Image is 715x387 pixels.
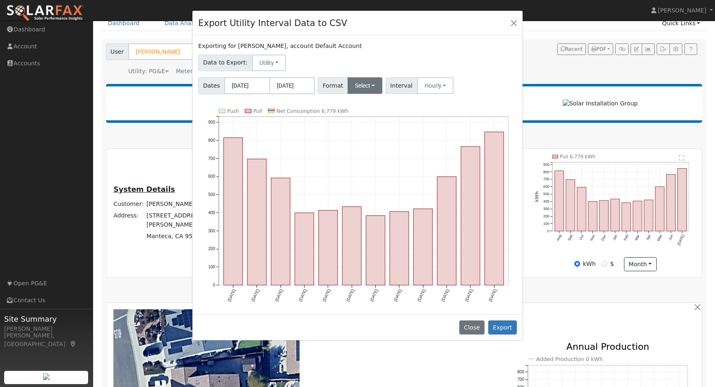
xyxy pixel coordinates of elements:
[208,120,215,124] text: 900
[369,288,379,302] text: [DATE]
[318,77,348,94] span: Format
[247,159,266,285] rect: onclick=""
[208,265,215,269] text: 100
[198,55,252,71] span: Data to Export:
[208,210,215,215] text: 400
[208,228,215,233] text: 300
[322,288,331,302] text: [DATE]
[417,288,426,302] text: [DATE]
[508,17,520,29] button: Close
[213,283,216,287] text: 0
[488,288,497,302] text: [DATE]
[208,246,215,251] text: 200
[274,288,284,302] text: [DATE]
[417,77,454,94] button: Hourly
[208,138,215,143] text: 800
[437,177,456,285] rect: onclick=""
[227,288,236,302] text: [DATE]
[488,320,517,334] button: Export
[346,288,355,302] text: [DATE]
[224,138,243,285] rect: onclick=""
[319,210,338,285] rect: onclick=""
[413,209,432,285] rect: onclick=""
[198,77,225,94] span: Dates
[198,17,347,30] h4: Export Utility Interval Data to CSV
[251,288,260,302] text: [DATE]
[276,108,348,114] text: Net Consumption 6,779 kWh
[464,288,474,302] text: [DATE]
[461,146,480,285] rect: onclick=""
[348,77,383,94] button: Select
[298,288,307,302] text: [DATE]
[366,215,385,285] rect: onclick=""
[342,207,361,285] rect: onclick=""
[485,132,504,285] rect: onclick=""
[227,108,239,114] text: Push
[271,178,290,285] rect: onclick=""
[208,156,215,160] text: 700
[208,174,215,179] text: 600
[295,213,314,285] rect: onclick=""
[440,288,450,302] text: [DATE]
[393,288,403,302] text: [DATE]
[252,55,286,71] button: Utility
[386,77,417,94] span: Interval
[208,192,215,197] text: 500
[459,320,485,334] button: Close
[253,108,262,114] text: Pull
[198,42,362,50] label: Exporting for [PERSON_NAME], account Default Account
[390,211,409,285] rect: onclick=""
